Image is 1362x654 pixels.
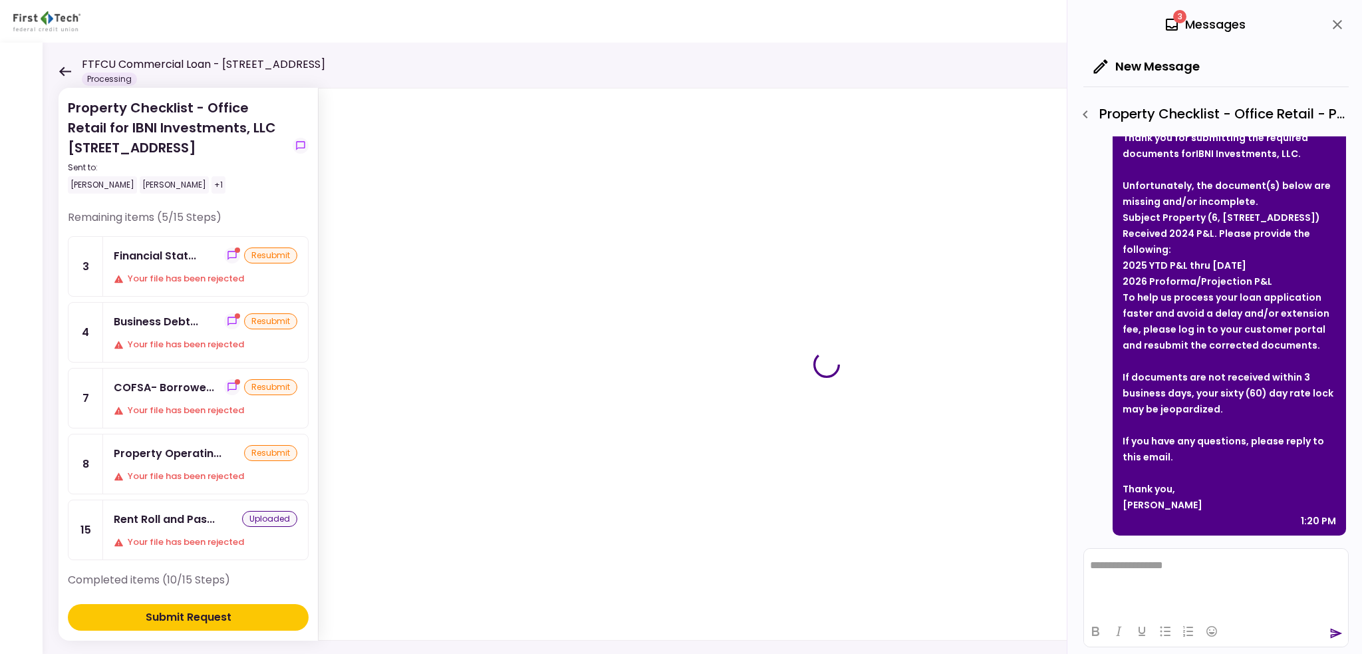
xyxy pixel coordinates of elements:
div: 8 [68,434,103,494]
div: Thank you, [1123,481,1336,497]
a: 8Property Operating StatementsresubmitYour file has been rejected [68,434,309,494]
div: [PERSON_NAME] [1123,497,1336,513]
button: New Message [1083,49,1210,84]
strong: Received 2024 P&L. Please provide the following: [1123,227,1310,256]
div: 15 [68,500,103,560]
div: Processing [82,73,137,86]
button: Submit Request [68,604,309,631]
div: Your file has been rejected [114,272,297,285]
div: 3 [68,237,103,296]
a: 15Rent Roll and Past Due AffidavituploadedYour file has been rejected [68,500,309,560]
div: uploaded [242,511,297,527]
div: resubmit [244,247,297,263]
div: resubmit [244,445,297,461]
button: show-messages [224,313,240,329]
div: Property Checklist - Office Retail - Property Operating Statements [1074,103,1349,126]
img: Partner icon [13,11,80,31]
div: Property Checklist - Office Retail for IBNI Investments, LLC [STREET_ADDRESS] [68,98,287,194]
button: close [1326,13,1349,36]
strong: IBNI Investments, LLC [1196,147,1298,160]
a: 7COFSA- Borrowershow-messagesresubmitYour file has been rejected [68,368,309,428]
div: Remaining items (5/15 Steps) [68,210,309,236]
div: Thank you for submitting the required documents for . [1123,130,1336,162]
div: Business Debt Schedule [114,313,198,330]
button: Bold [1084,622,1107,641]
div: COFSA- Borrower [114,379,214,396]
div: Property Operating Statements [114,445,221,462]
div: If documents are not received within 3 business days, your sixty (60) day rate lock may be jeopar... [1123,369,1336,417]
strong: 2026 Proforma/Projection P&L [1123,275,1272,288]
span: 3 [1173,10,1186,23]
strong: Unfortunately, the document(s) below are missing and/or incomplete. [1123,179,1331,208]
button: Italic [1107,622,1130,641]
div: Financial Statement - Borrower [114,247,196,264]
div: resubmit [244,379,297,395]
strong: Subject Property (6, [STREET_ADDRESS]) [1123,211,1320,224]
button: Bullet list [1154,622,1176,641]
div: Completed items (10/15 Steps) [68,572,309,599]
div: Your file has been rejected [114,404,297,417]
div: [PERSON_NAME] [140,176,209,194]
div: 1:20 PM [1301,513,1336,529]
div: [PERSON_NAME] [68,176,137,194]
button: Numbered list [1177,622,1200,641]
button: Underline [1131,622,1153,641]
iframe: Rich Text Area [1084,549,1348,615]
button: show-messages [224,247,240,263]
div: Your file has been rejected [114,338,297,351]
button: show-messages [224,379,240,395]
div: Rent Roll and Past Due Affidavit [114,511,215,528]
div: To help us process your loan application faster and avoid a delay and/or extension fee, please lo... [1123,289,1336,353]
button: send [1329,627,1343,640]
div: 4 [68,303,103,362]
div: resubmit [244,313,297,329]
button: show-messages [293,138,309,154]
div: Your file has been rejected [114,470,297,483]
div: Messages [1164,15,1246,35]
a: 4Business Debt Scheduleshow-messagesresubmitYour file has been rejected [68,302,309,363]
div: +1 [211,176,225,194]
button: Emojis [1200,622,1223,641]
div: Your file has been rejected [114,536,297,549]
div: 7 [68,369,103,428]
div: Sent to: [68,162,287,174]
div: Submit Request [146,609,231,625]
div: If you have any questions, please reply to this email. [1123,433,1336,465]
strong: 2025 YTD P&L thru [DATE] [1123,259,1246,272]
a: 3Financial Statement - Borrowershow-messagesresubmitYour file has been rejected [68,236,309,297]
h1: FTFCU Commercial Loan - [STREET_ADDRESS] [82,57,325,73]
